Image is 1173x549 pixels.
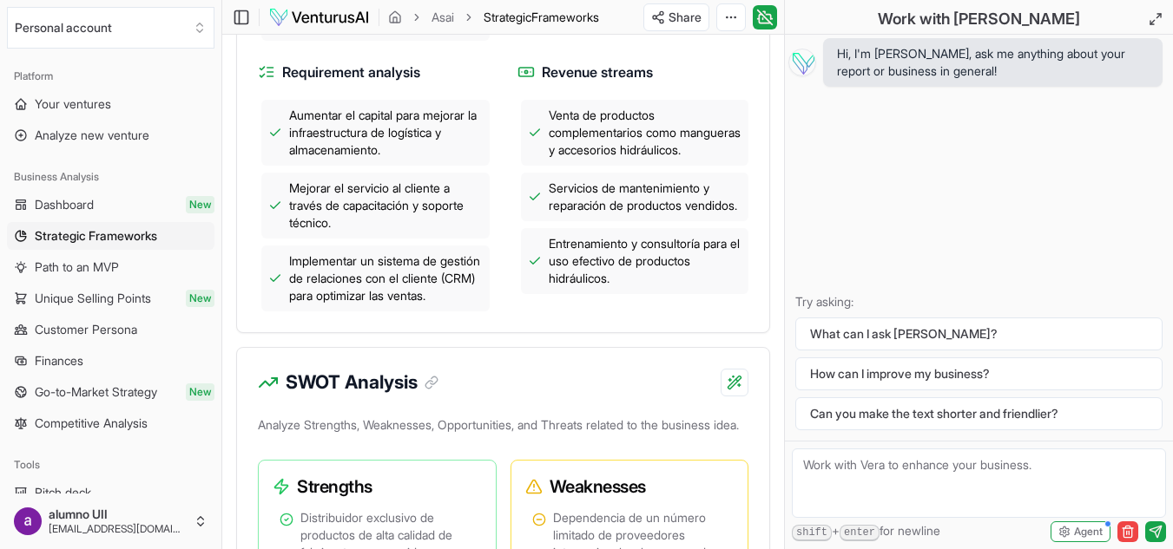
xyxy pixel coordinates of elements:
span: New [186,383,214,401]
a: Unique Selling PointsNew [7,284,214,312]
img: ACg8ocIe0mkqOPHg1IVePHrNpvPNtZZJBV3sa613gIK2p-PCYCV4YA=s96-c [14,507,42,535]
span: alumno UII [49,507,187,522]
span: Dashboard [35,196,94,213]
a: Competitive Analysis [7,409,214,437]
span: Strategic Frameworks [35,227,157,245]
button: Share [643,3,709,31]
span: Servicios de mantenimiento y reparación de productos vendidos. [549,180,742,214]
img: Vera [788,49,816,76]
div: Tools [7,451,214,479]
span: Finances [35,352,83,369]
button: Select an organization [7,7,214,49]
span: Customer Persona [35,321,137,338]
a: Path to an MVP [7,253,214,281]
span: New [186,196,214,213]
span: New [186,290,214,307]
h3: Weaknesses [525,474,721,499]
a: Analyze new venture [7,121,214,149]
h2: Work with [PERSON_NAME] [878,7,1080,31]
span: Unique Selling Points [35,290,151,307]
span: Frameworks [531,10,599,24]
span: Venta de productos complementarios como mangueras y accesorios hidráulicos. [549,107,742,159]
div: Business Analysis [7,163,214,191]
span: + for newline [792,522,940,541]
div: Platform [7,62,214,90]
span: Analyze new venture [35,127,149,144]
img: logo [268,7,370,28]
h3: SWOT Analysis [286,369,438,396]
span: [EMAIL_ADDRESS][DOMAIN_NAME] [49,522,187,536]
p: Analyze Strengths, Weaknesses, Opportunities, and Threats related to the business idea. [258,413,748,444]
button: Agent [1051,521,1110,542]
button: alumno UII[EMAIL_ADDRESS][DOMAIN_NAME] [7,500,214,542]
button: Can you make the text shorter and friendlier? [795,397,1163,430]
span: Path to an MVP [35,258,119,276]
span: Aumentar el capital para mejorar la infraestructura de logística y almacenamiento. [289,107,483,159]
a: Go-to-Market StrategyNew [7,378,214,406]
kbd: enter [840,525,880,541]
a: Customer Persona [7,316,214,343]
a: DashboardNew [7,191,214,219]
span: Share [669,9,702,26]
span: Your ventures [35,95,111,113]
span: Entrenamiento y consultoría para el uso efectivo de productos hidráulicos. [549,235,742,287]
button: How can I improve my business? [795,357,1163,390]
p: Try asking: [795,293,1163,310]
span: Go-to-Market Strategy [35,383,157,401]
a: Asai [432,9,454,26]
a: Pitch deck [7,479,214,507]
h3: Strengths [273,474,468,499]
a: Strategic Frameworks [7,222,214,250]
button: What can I ask [PERSON_NAME]? [795,317,1163,350]
a: Finances [7,347,214,375]
span: Mejorar el servicio al cliente a través de capacitación y soporte técnico. [289,180,483,232]
kbd: shift [792,525,832,541]
span: Pitch deck [35,484,91,501]
nav: breadcrumb [388,9,599,26]
span: Agent [1074,525,1103,539]
span: Competitive Analysis [35,415,148,432]
a: Your ventures [7,90,214,118]
span: Implementar un sistema de gestión de relaciones con el cliente (CRM) para optimizar las ventas. [289,252,483,304]
span: StrategicFrameworks [484,9,599,26]
span: Revenue streams [542,62,653,83]
span: Hi, I'm [PERSON_NAME], ask me anything about your report or business in general! [837,45,1149,80]
span: Requirement analysis [282,62,420,83]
